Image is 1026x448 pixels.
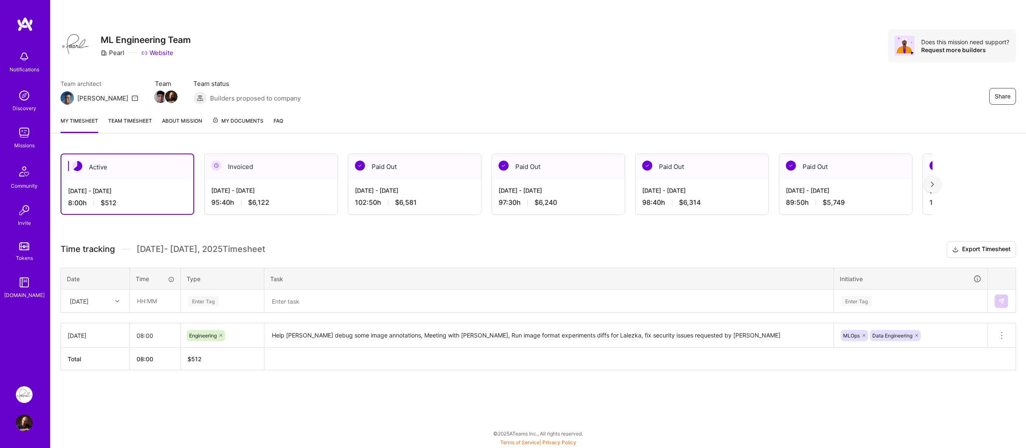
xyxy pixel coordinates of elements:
a: About Mission [162,116,202,133]
span: $5,749 [823,198,845,207]
img: Invite [16,202,33,219]
a: Team Member Avatar [155,90,166,104]
th: Task [264,268,834,289]
span: $ 512 [187,355,202,362]
th: 08:00 [130,348,181,370]
div: Paid Out [492,154,625,179]
img: User Avatar [16,415,33,431]
span: Time tracking [61,244,115,254]
img: Paid Out [786,161,796,171]
div: 8:00 h [68,199,187,207]
button: Export Timesheet [947,241,1016,258]
a: Privacy Policy [542,439,576,445]
div: Paid Out [779,154,912,179]
img: Team Architect [61,91,74,105]
a: Team Member Avatar [166,90,177,104]
div: [DOMAIN_NAME] [4,291,45,300]
th: Total [61,348,130,370]
a: FAQ [274,116,283,133]
span: | [500,439,576,445]
div: [DATE] - [DATE] [642,186,762,195]
span: Engineering [189,332,217,339]
span: $6,581 [395,198,417,207]
div: Invoiced [205,154,337,179]
span: Team [155,79,177,88]
span: Team architect [61,79,138,88]
a: Terms of Service [500,439,540,445]
div: Missions [14,141,35,150]
img: guide book [16,274,33,291]
span: $6,240 [535,198,557,207]
span: Share [995,92,1011,101]
span: $6,314 [679,198,701,207]
img: right [931,181,934,187]
img: Pearl: ML Engineering Team [16,386,33,403]
img: logo [17,17,33,32]
div: Paid Out [348,154,481,179]
span: Data Engineering [872,332,912,339]
div: Paid Out [636,154,768,179]
span: [DATE] - [DATE] , 2025 Timesheet [137,244,265,254]
input: HH:MM [130,290,180,312]
div: Initiative [840,274,982,284]
div: © 2025 ATeams Inc., All rights reserved. [50,423,1026,444]
th: Date [61,268,130,289]
span: $6,122 [248,198,269,207]
div: Pearl [101,48,124,57]
span: MLOps [843,332,860,339]
div: Enter Tag [841,294,872,307]
div: 89:50 h [786,198,905,207]
img: Paid Out [642,161,652,171]
div: [DATE] - [DATE] [211,186,331,195]
a: Website [141,48,173,57]
a: My Documents [212,116,263,133]
div: [PERSON_NAME] [77,94,128,103]
img: tokens [19,242,29,250]
div: 97:30 h [499,198,618,207]
div: Invite [18,219,31,227]
img: Invoiced [211,161,221,171]
span: Team status [193,79,301,88]
i: icon Download [952,245,959,254]
img: Paid Out [355,161,365,171]
span: Builders proposed to company [210,94,301,103]
img: Paid Out [499,161,509,171]
a: User Avatar [14,415,35,431]
div: [DATE] - [DATE] [68,186,187,195]
div: [DATE] [70,297,89,305]
i: icon Mail [132,95,138,101]
img: Team Member Avatar [154,91,167,103]
img: teamwork [16,124,33,141]
div: Tokens [16,254,33,262]
div: Notifications [10,65,39,74]
img: discovery [16,87,33,104]
div: 98:40 h [642,198,762,207]
a: Pearl: ML Engineering Team [14,386,35,403]
img: Builders proposed to company [193,91,207,105]
img: Avatar [894,36,915,56]
i: icon Chevron [115,299,119,303]
div: [DATE] - [DATE] [499,186,618,195]
img: Team Member Avatar [165,91,177,103]
div: [DATE] - [DATE] [786,186,905,195]
div: Time [136,274,175,283]
img: Community [14,161,34,181]
div: 95:40 h [211,198,331,207]
div: [DATE] - [DATE] [355,186,474,195]
div: Active [61,154,193,180]
div: 102:50 h [355,198,474,207]
div: Enter Tag [188,294,219,307]
div: Request more builders [921,46,1009,54]
img: bell [16,48,33,65]
i: icon CompanyGray [101,50,107,56]
a: My timesheet [61,116,98,133]
span: $512 [101,199,117,207]
span: My Documents [212,116,263,126]
h3: ML Engineering Team [101,35,191,45]
button: Share [989,88,1016,105]
a: Team timesheet [108,116,152,133]
th: Type [181,268,264,289]
img: Active [72,161,82,171]
input: HH:MM [130,325,180,347]
div: Discovery [13,104,36,113]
